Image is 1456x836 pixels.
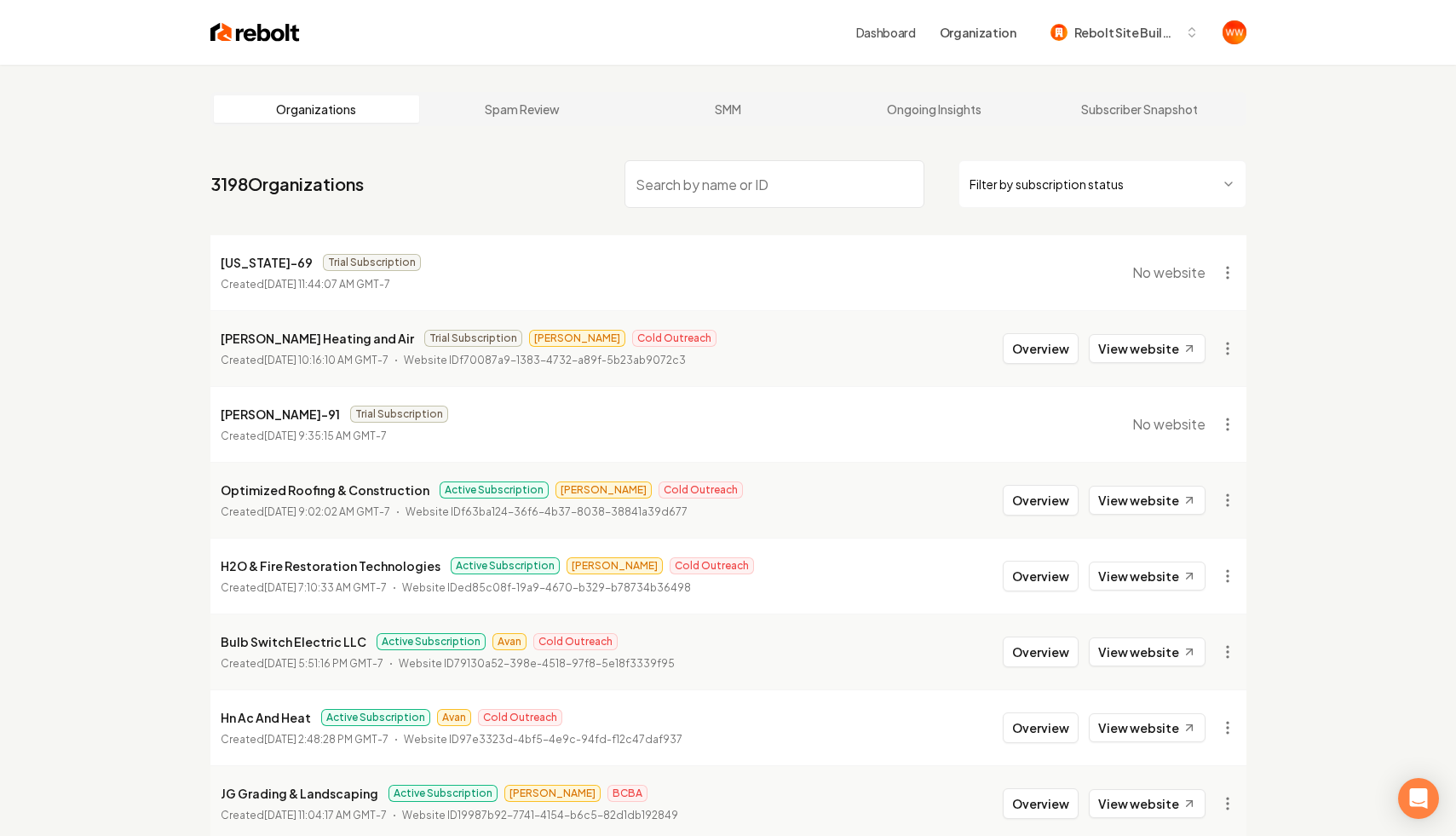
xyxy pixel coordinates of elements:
button: Organization [929,17,1027,48]
span: Active Subscription [440,481,549,499]
button: Overview [1003,485,1079,516]
span: Cold Outreach [670,557,754,574]
img: Will Wallace [1223,20,1246,44]
p: [PERSON_NAME] Heating and Air [221,328,414,349]
p: JG Grading & Landscaping [221,783,378,804]
p: H2O & Fire Restoration Technologies [221,556,440,576]
span: [PERSON_NAME] [529,330,625,347]
p: Created [221,504,390,521]
p: Website ID 97e3323d-4bf5-4e9c-94fd-f12c47daf937 [404,731,682,748]
button: Overview [1003,561,1079,591]
time: [DATE] 9:35:15 AM GMT-7 [264,430,387,442]
p: Bulb Switch Electric LLC [221,631,366,652]
p: Website ID 19987b92-7741-4154-b6c5-82d1db192849 [402,807,678,824]
p: Created [221,731,388,748]
p: [PERSON_NAME]-91 [221,404,340,424]
a: View website [1089,562,1206,591]
span: [PERSON_NAME] [555,481,652,499]
a: View website [1089,637,1206,666]
time: [DATE] 11:44:07 AM GMT-7 [264,278,390,291]
span: Active Subscription [321,709,430,726]
p: Created [221,579,387,597]
span: Trial Subscription [350,406,448,423]
a: 3198Organizations [210,172,364,196]
img: Rebolt Site Builder [1050,24,1068,41]
a: Ongoing Insights [831,95,1037,123]
p: Created [221,655,383,672]
span: Trial Subscription [323,254,421,271]
a: Spam Review [419,95,625,123]
span: Cold Outreach [659,481,743,499]
p: Created [221,352,388,369]
button: Overview [1003,333,1079,364]
time: [DATE] 7:10:33 AM GMT-7 [264,581,387,594]
span: Cold Outreach [533,633,618,650]
p: Created [221,807,387,824]
p: [US_STATE]-69 [221,252,313,273]
button: Open user button [1223,20,1246,44]
time: [DATE] 11:04:17 AM GMT-7 [264,809,387,822]
p: Created [221,276,390,293]
a: SMM [625,95,832,123]
p: Website ID ed85c08f-19a9-4670-b329-b78734b36498 [402,579,691,597]
div: Open Intercom Messenger [1398,778,1439,819]
span: No website [1132,262,1206,283]
a: Subscriber Snapshot [1037,95,1243,123]
button: Overview [1003,637,1079,667]
time: [DATE] 10:16:10 AM GMT-7 [264,354,388,366]
span: Active Subscription [377,633,486,650]
p: Website ID f70087a9-1383-4732-a89f-5b23ab9072c3 [404,352,686,369]
input: Search by name or ID [624,160,924,208]
p: Optimized Roofing & Construction [221,480,429,500]
span: [PERSON_NAME] [504,785,601,802]
p: Hn Ac And Heat [221,707,311,728]
span: No website [1132,414,1206,435]
time: [DATE] 2:48:28 PM GMT-7 [264,733,388,746]
p: Created [221,428,387,445]
button: Overview [1003,712,1079,743]
a: View website [1089,334,1206,363]
time: [DATE] 5:51:16 PM GMT-7 [264,657,383,670]
span: Avan [492,633,527,650]
p: Website ID f63ba124-36f6-4b37-8038-38841a39d677 [406,504,688,521]
span: Avan [437,709,471,726]
span: Trial Subscription [424,330,522,347]
span: Cold Outreach [478,709,562,726]
span: [PERSON_NAME] [567,557,663,574]
span: Cold Outreach [632,330,716,347]
span: Rebolt Site Builder [1074,24,1178,42]
span: Active Subscription [388,785,498,802]
time: [DATE] 9:02:02 AM GMT-7 [264,505,390,518]
p: Website ID 79130a52-398e-4518-97f8-5e18f3339f95 [399,655,675,672]
span: Active Subscription [451,557,560,574]
span: BCBA [607,785,647,802]
a: View website [1089,789,1206,818]
a: View website [1089,713,1206,742]
a: Dashboard [856,24,916,41]
a: Organizations [214,95,420,123]
img: Rebolt Logo [210,20,300,44]
a: View website [1089,486,1206,515]
button: Overview [1003,788,1079,819]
